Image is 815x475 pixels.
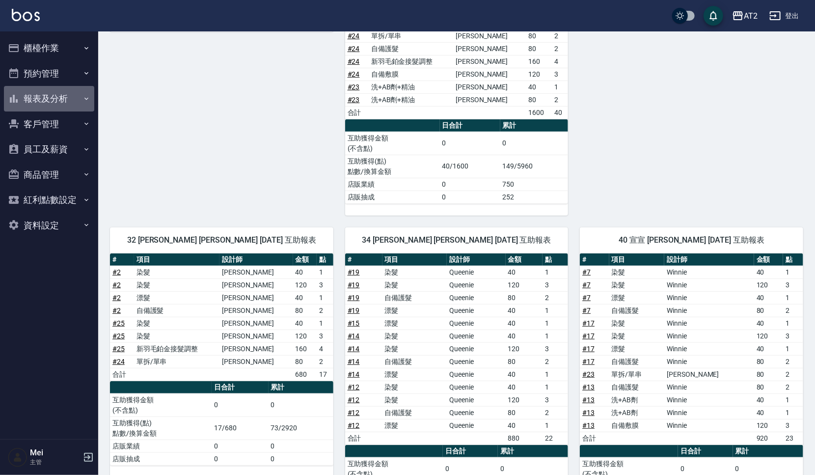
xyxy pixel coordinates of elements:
[134,266,219,279] td: 染髮
[447,342,505,355] td: Queenie
[357,235,557,245] span: 34 [PERSON_NAME] [PERSON_NAME] [DATE] 互助報表
[506,304,543,317] td: 40
[112,294,121,302] a: #2
[369,42,453,55] td: 自備護髮
[754,330,783,342] td: 120
[134,355,219,368] td: 單拆/單串
[348,421,360,429] a: #12
[382,317,447,330] td: 漂髮
[447,381,505,393] td: Queenie
[269,440,333,452] td: 0
[212,452,269,465] td: 0
[754,253,783,266] th: 金額
[543,304,568,317] td: 1
[447,330,505,342] td: Queenie
[543,279,568,291] td: 3
[609,342,665,355] td: 漂髮
[506,393,543,406] td: 120
[754,368,783,381] td: 80
[678,445,733,458] th: 日合計
[754,406,783,419] td: 40
[348,383,360,391] a: #12
[293,266,317,279] td: 40
[345,253,382,266] th: #
[110,253,333,381] table: a dense table
[754,393,783,406] td: 40
[543,393,568,406] td: 3
[783,342,803,355] td: 1
[112,319,125,327] a: #25
[506,432,543,445] td: 880
[317,342,333,355] td: 4
[609,317,665,330] td: 染髮
[348,268,360,276] a: #19
[369,93,453,106] td: 洗+AB劑+精油
[664,381,754,393] td: Winnie
[754,419,783,432] td: 120
[4,61,94,86] button: 預約管理
[453,55,526,68] td: [PERSON_NAME]
[348,409,360,417] a: #12
[110,368,134,381] td: 合計
[609,381,665,393] td: 自備護髮
[110,393,212,417] td: 互助獲得金額 (不含點)
[382,279,447,291] td: 染髮
[219,355,293,368] td: [PERSON_NAME]
[219,304,293,317] td: [PERSON_NAME]
[592,235,791,245] span: 40 宣宣 [PERSON_NAME] [DATE] 互助報表
[447,393,505,406] td: Queenie
[447,266,505,279] td: Queenie
[582,294,591,302] a: #7
[704,6,723,26] button: save
[348,70,360,78] a: #24
[543,432,568,445] td: 22
[506,342,543,355] td: 120
[219,279,293,291] td: [PERSON_NAME]
[500,155,569,178] td: 149/5960
[293,279,317,291] td: 120
[582,370,595,378] a: #23
[345,253,569,445] table: a dense table
[526,55,552,68] td: 160
[664,317,754,330] td: Winnie
[112,345,125,353] a: #25
[543,406,568,419] td: 2
[348,96,360,104] a: #23
[609,330,665,342] td: 染髮
[582,307,591,314] a: #7
[582,281,591,289] a: #7
[345,132,440,155] td: 互助獲得金額 (不含點)
[609,368,665,381] td: 單拆/單串
[582,383,595,391] a: #13
[293,330,317,342] td: 120
[582,268,591,276] a: #7
[506,368,543,381] td: 40
[664,266,754,279] td: Winnie
[440,132,500,155] td: 0
[582,319,595,327] a: #17
[293,355,317,368] td: 80
[348,307,360,314] a: #19
[212,440,269,452] td: 0
[345,191,440,203] td: 店販抽成
[609,266,665,279] td: 染髮
[543,355,568,368] td: 2
[443,445,498,458] th: 日合計
[506,419,543,432] td: 40
[382,304,447,317] td: 漂髮
[348,332,360,340] a: #14
[348,345,360,353] a: #14
[664,342,754,355] td: Winnie
[382,368,447,381] td: 漂髮
[664,253,754,266] th: 設計師
[543,291,568,304] td: 2
[369,55,453,68] td: 新羽毛鉑金接髮調整
[293,368,317,381] td: 680
[453,42,526,55] td: [PERSON_NAME]
[369,68,453,81] td: 自備敷膜
[526,29,552,42] td: 80
[543,381,568,393] td: 1
[728,6,761,26] button: AT2
[4,213,94,238] button: 資料設定
[348,83,360,91] a: #23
